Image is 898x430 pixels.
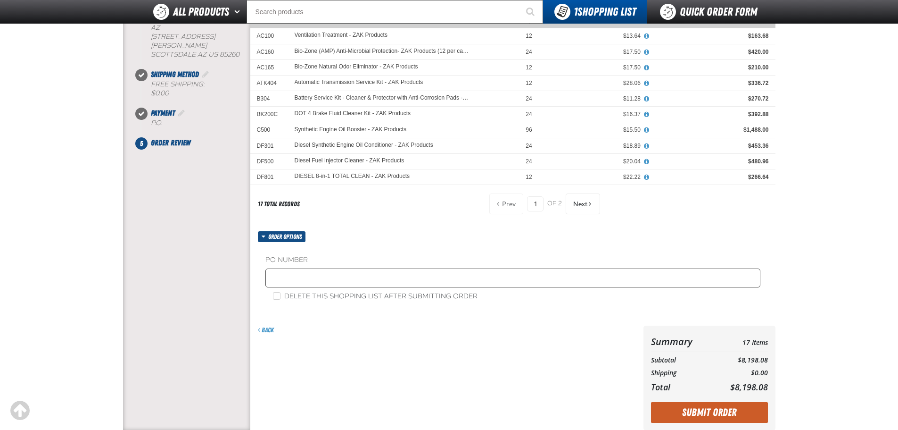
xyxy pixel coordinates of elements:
div: $28.06 [545,79,641,87]
td: B304 [250,91,288,107]
li: Shipping Method. Step 3 of 5. Completed [141,69,250,108]
span: Order Review [151,138,190,147]
span: SCOTTSDALE [151,51,196,59]
label: PO Number [265,256,760,265]
span: 12 [526,174,532,180]
button: View All Prices for DOT 4 Brake Fluid Cleaner Kit - ZAK Products [641,110,653,119]
div: Free Shipping: [151,80,250,98]
span: 12 [526,64,532,71]
td: ATK404 [250,75,288,91]
td: AC100 [250,28,288,44]
td: C500 [250,122,288,138]
div: $17.50 [545,48,641,56]
div: $266.64 [654,173,769,181]
strong: $0.00 [151,89,169,97]
a: Diesel Fuel Injector Cleaner - ZAK Products [295,158,404,164]
th: Shipping [651,367,712,379]
a: Edit Shipping Method [201,70,210,79]
span: Next Page [573,200,587,208]
button: View All Prices for Bio-Zone (AMP) Anti-Microbial Protection- ZAK Products (12 per case) [641,48,653,57]
td: DF801 [250,169,288,185]
span: 96 [526,126,532,133]
div: 17 total records [258,200,300,209]
span: of 2 [547,200,562,208]
div: $453.36 [654,142,769,150]
div: Scroll to the top [9,400,30,421]
span: 24 [526,111,532,118]
div: $163.68 [654,32,769,40]
a: Bio-Zone (AMP) Anti-Microbial Protection- ZAK Products (12 per case) [295,48,470,55]
th: Subtotal [651,354,712,367]
div: $22.22 [545,173,641,181]
button: Submit Order [651,402,768,423]
td: AC160 [250,44,288,59]
td: DF500 [250,153,288,169]
a: Diesel Synthetic Engine Oil Conditioner - ZAK Products [295,142,433,149]
div: $11.28 [545,95,641,102]
td: BK200C [250,107,288,122]
span: 24 [526,158,532,165]
span: 5 [135,137,148,150]
a: Ventilation Treatment - ZAK Products [295,32,387,39]
span: 24 [526,143,532,149]
div: $20.04 [545,158,641,165]
td: $0.00 [712,367,767,379]
span: 24 [526,49,532,55]
span: $8,198.08 [730,381,768,393]
div: $16.37 [545,110,641,118]
div: P.O. [151,119,250,128]
input: Delete this shopping list after submitting order [273,292,280,300]
span: [STREET_ADDRESS][PERSON_NAME] [151,33,215,50]
button: View All Prices for Ventilation Treatment - ZAK Products [641,32,653,41]
label: Delete this shopping list after submitting order [273,292,478,301]
span: 12 [526,33,532,39]
a: Edit Payment [177,109,186,118]
td: AC165 [250,59,288,75]
th: Summary [651,333,712,350]
a: Bio-Zone Natural Odor Eliminator - ZAK Products [295,64,418,70]
td: 17 Items [712,333,767,350]
div: $270.72 [654,95,769,102]
span: Shipping Method [151,70,199,79]
div: $210.00 [654,64,769,71]
div: $480.96 [654,158,769,165]
button: View All Prices for Bio-Zone Natural Odor Eliminator - ZAK Products [641,64,653,72]
span: AZ [198,51,206,59]
li: Shipping Information. Step 2 of 5. Completed [141,3,250,68]
button: View All Prices for DIESEL 8-in-1 TOTAL CLEAN - ZAK Products [641,173,653,182]
a: Automatic Transmission Service Kit - ZAK Products [295,79,423,86]
div: $18.89 [545,142,641,150]
div: $13.64 [545,32,641,40]
div: $392.88 [654,110,769,118]
button: View All Prices for Diesel Fuel Injector Cleaner - ZAK Products [641,158,653,166]
span: 24 [526,95,532,102]
li: Payment. Step 4 of 5. Completed [141,108,250,137]
td: $8,198.08 [712,354,767,367]
span: 12 [526,80,532,86]
a: Battery Service Kit - Cleaner & Protector with Anti-Corrosion Pads - ZAK Products [295,95,470,101]
input: Current page number [527,196,544,211]
span: All Products [173,3,229,20]
button: View All Prices for Automatic Transmission Service Kit - ZAK Products [641,79,653,88]
th: Total [651,379,712,395]
div: $15.50 [545,126,641,134]
a: DOT 4 Brake Fluid Cleaner Kit - ZAK Products [295,110,411,117]
td: DF301 [250,138,288,153]
span: US [208,51,218,59]
span: Order options [268,231,305,242]
div: $420.00 [654,48,769,56]
span: Shopping List [574,5,636,18]
div: $336.72 [654,79,769,87]
div: $1,488.00 [654,126,769,134]
a: Back [258,326,274,334]
button: Next Page [566,194,600,214]
bdo: 85260 [220,51,239,59]
a: Synthetic Engine Oil Booster - ZAK Products [295,126,406,133]
span: Payment [151,109,175,118]
button: View All Prices for Diesel Synthetic Engine Oil Conditioner - ZAK Products [641,142,653,151]
li: Order Review. Step 5 of 5. Not Completed [141,137,250,149]
strong: 1 [574,5,577,18]
a: DIESEL 8-in-1 TOTAL CLEAN - ZAK Products [295,173,410,180]
button: View All Prices for Battery Service Kit - Cleaner & Protector with Anti-Corrosion Pads - ZAK Prod... [641,95,653,103]
button: Order options [258,231,306,242]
